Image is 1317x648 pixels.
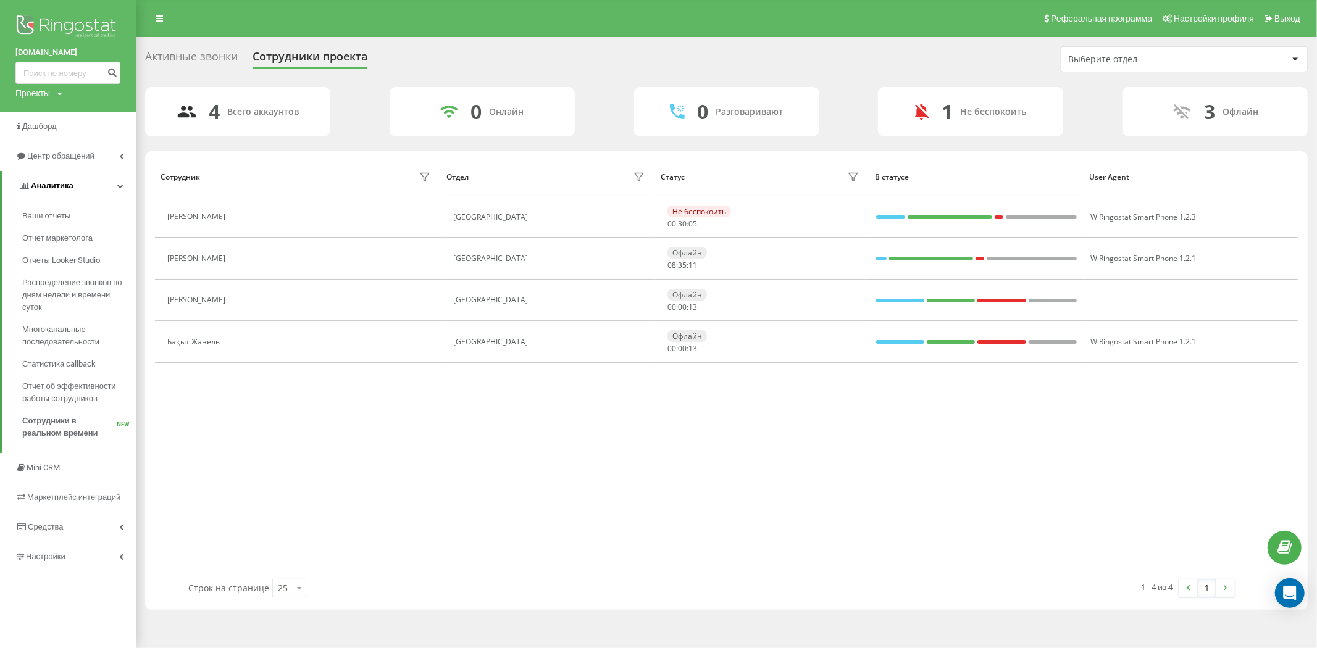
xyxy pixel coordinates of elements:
div: Отдел [446,173,469,181]
div: [GEOGRAPHIC_DATA] [453,296,648,304]
span: Ваши отчеты [22,210,70,222]
div: Сотрудники проекта [253,50,367,69]
span: 08 [667,260,676,270]
span: Реферальная программа [1051,14,1152,23]
span: W Ringostat Smart Phone 1.2.1 [1090,336,1196,347]
a: Сотрудники в реальном времениNEW [22,410,136,444]
a: Отчеты Looker Studio [22,249,136,272]
div: : : [667,261,697,270]
div: Open Intercom Messenger [1275,578,1305,608]
span: 00 [678,302,687,312]
span: Строк на странице [188,582,269,594]
input: Поиск по номеру [15,62,120,84]
div: 25 [278,582,288,594]
span: Статистика callback [22,358,96,370]
div: Всего аккаунтов [228,107,299,117]
div: [GEOGRAPHIC_DATA] [453,254,648,263]
span: 11 [688,260,697,270]
div: : : [667,220,697,228]
span: Настройки [26,552,65,561]
span: Дашборд [22,122,57,131]
div: Бақыт Жанель [167,338,223,346]
span: Отчет об эффективности работы сотрудников [22,380,130,405]
span: Многоканальные последовательности [22,323,130,348]
div: Офлайн [667,247,707,259]
div: Офлайн [667,289,707,301]
span: Распределение звонков по дням недели и времени суток [22,276,130,314]
span: Аналитика [31,181,73,190]
div: 0 [470,100,482,123]
span: Маркетплейс интеграций [27,492,120,502]
span: 13 [688,343,697,354]
span: Отчеты Looker Studio [22,254,100,267]
div: 1 - 4 из 4 [1142,581,1173,593]
span: Mini CRM [27,463,60,472]
img: Ringostat logo [15,12,120,43]
span: 35 [678,260,687,270]
a: Отчет маркетолога [22,227,136,249]
div: Онлайн [489,107,524,117]
span: Отчет маркетолога [22,232,93,244]
div: : : [667,344,697,353]
div: Проекты [15,87,50,99]
div: Активные звонки [145,50,238,69]
span: 00 [667,218,676,229]
a: Ваши отчеты [22,205,136,227]
div: Сотрудник [161,173,200,181]
div: Офлайн [667,330,707,342]
span: Центр обращений [27,151,94,160]
div: Разговаривают [716,107,783,117]
a: 1 [1198,579,1216,597]
span: Средства [28,522,64,531]
div: 1 [942,100,953,123]
a: Аналитика [2,171,136,201]
div: [GEOGRAPHIC_DATA] [453,213,648,222]
span: W Ringostat Smart Phone 1.2.1 [1090,253,1196,264]
div: [PERSON_NAME] [167,296,228,304]
span: W Ringostat Smart Phone 1.2.3 [1090,212,1196,222]
span: Выход [1274,14,1300,23]
span: 00 [678,343,687,354]
span: 30 [678,218,687,229]
a: Распределение звонков по дням недели и времени суток [22,272,136,318]
a: [DOMAIN_NAME] [15,46,120,59]
div: Офлайн [1223,107,1259,117]
div: [PERSON_NAME] [167,212,228,221]
div: Не беспокоить [667,206,731,217]
span: 05 [688,218,697,229]
div: [PERSON_NAME] [167,254,228,263]
div: [GEOGRAPHIC_DATA] [453,338,648,346]
span: Настройки профиля [1174,14,1254,23]
a: Многоканальные последовательности [22,318,136,353]
div: 4 [209,100,220,123]
div: User Agent [1089,173,1292,181]
a: Отчет об эффективности работы сотрудников [22,375,136,410]
div: 3 [1205,100,1216,123]
span: 13 [688,302,697,312]
div: Не беспокоить [960,107,1026,117]
div: 0 [697,100,708,123]
div: В статусе [875,173,1077,181]
span: Сотрудники в реальном времени [22,415,117,439]
a: Статистика callback [22,353,136,375]
div: Статус [661,173,685,181]
div: Выберите отдел [1068,54,1216,65]
span: 00 [667,302,676,312]
div: : : [667,303,697,312]
span: 00 [667,343,676,354]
